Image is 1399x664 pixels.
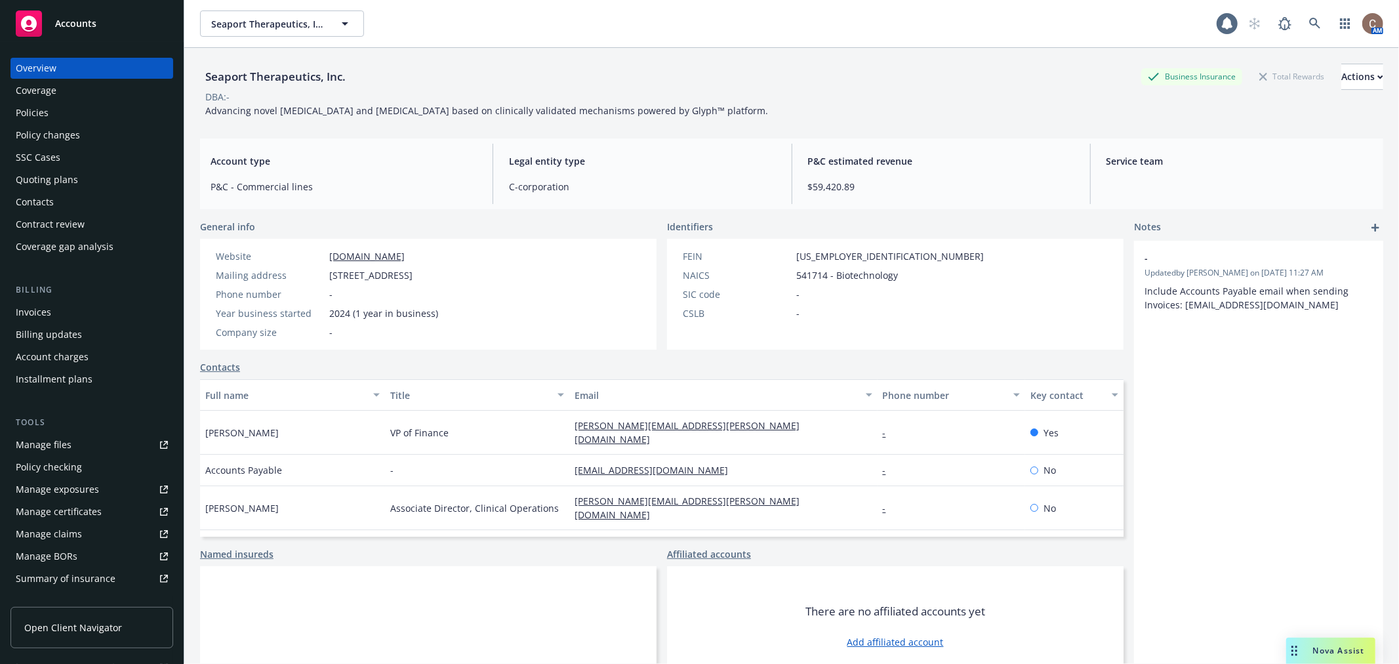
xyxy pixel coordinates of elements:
a: [EMAIL_ADDRESS][DOMAIN_NAME] [575,464,739,476]
a: Coverage [10,80,173,101]
a: Search [1302,10,1328,37]
span: - [796,306,800,320]
div: Manage files [16,434,71,455]
a: Report a Bug [1272,10,1298,37]
a: Summary of insurance [10,568,173,589]
a: Overview [10,58,173,79]
span: Advancing novel [MEDICAL_DATA] and [MEDICAL_DATA] based on clinically validated mechanisms powere... [205,104,768,117]
div: Year business started [216,306,324,320]
span: Notes [1134,220,1161,236]
div: Installment plans [16,369,92,390]
div: Coverage [16,80,56,101]
div: Policy checking [16,457,82,478]
div: Coverage gap analysis [16,236,113,257]
a: - [883,502,897,514]
div: Summary of insurance [16,568,115,589]
span: Identifiers [667,220,713,234]
a: - [883,426,897,439]
div: Company size [216,325,324,339]
span: $59,420.89 [808,180,1074,194]
a: Contract review [10,214,173,235]
span: No [1044,463,1056,477]
span: - [1145,251,1339,265]
span: Seaport Therapeutics, Inc. [211,17,325,31]
a: [DOMAIN_NAME] [329,250,405,262]
div: Business Insurance [1141,68,1242,85]
a: Invoices [10,302,173,323]
a: Coverage gap analysis [10,236,173,257]
span: Accounts [55,18,96,29]
a: Accounts [10,5,173,42]
a: Billing updates [10,324,173,345]
div: Invoices [16,302,51,323]
span: [US_EMPLOYER_IDENTIFICATION_NUMBER] [796,249,984,263]
div: Policy AI ingestions [16,591,100,612]
div: CSLB [683,306,791,320]
span: Account type [211,154,477,168]
span: There are no affiliated accounts yet [805,604,985,619]
div: Overview [16,58,56,79]
div: DBA: - [205,90,230,104]
div: Manage BORs [16,546,77,567]
a: Manage files [10,434,173,455]
div: Manage certificates [16,501,102,522]
div: Contract review [16,214,85,235]
div: SIC code [683,287,791,301]
span: 2024 (1 year in business) [329,306,438,320]
span: - [796,287,800,301]
span: Manage exposures [10,479,173,500]
a: Contacts [10,192,173,213]
div: Actions [1341,64,1383,89]
button: Seaport Therapeutics, Inc. [200,10,364,37]
a: Manage BORs [10,546,173,567]
span: - [390,463,394,477]
span: C-corporation [509,180,775,194]
span: - [329,287,333,301]
button: Phone number [878,379,1025,411]
a: Add affiliated account [847,635,944,649]
span: [PERSON_NAME] [205,501,279,515]
div: Mailing address [216,268,324,282]
div: Phone number [883,388,1005,402]
div: -Updatedby [PERSON_NAME] on [DATE] 11:27 AMInclude Accounts Payable email when sending Invoices: ... [1134,241,1383,322]
a: - [883,464,897,476]
div: Quoting plans [16,169,78,190]
div: FEIN [683,249,791,263]
a: Policies [10,102,173,123]
span: P&C - Commercial lines [211,180,477,194]
a: Switch app [1332,10,1358,37]
div: Billing updates [16,324,82,345]
span: [STREET_ADDRESS] [329,268,413,282]
div: Drag to move [1286,638,1303,664]
a: Start snowing [1242,10,1268,37]
span: Updated by [PERSON_NAME] on [DATE] 11:27 AM [1145,267,1373,279]
div: Contacts [16,192,54,213]
div: Email [575,388,857,402]
span: 541714 - Biotechnology [796,268,898,282]
img: photo [1362,13,1383,34]
div: NAICS [683,268,791,282]
button: Full name [200,379,385,411]
span: Accounts Payable [205,463,282,477]
a: Manage certificates [10,501,173,522]
a: [PERSON_NAME][EMAIL_ADDRESS][PERSON_NAME][DOMAIN_NAME] [575,495,800,521]
span: - [329,325,333,339]
a: [PERSON_NAME][EMAIL_ADDRESS][PERSON_NAME][DOMAIN_NAME] [575,419,800,446]
a: Named insureds [200,547,274,561]
button: Key contact [1025,379,1124,411]
div: Tools [10,416,173,429]
button: Actions [1341,64,1383,90]
a: Quoting plans [10,169,173,190]
div: Policy changes [16,125,80,146]
a: Policy AI ingestions [10,591,173,612]
div: Seaport Therapeutics, Inc. [200,68,351,85]
span: Open Client Navigator [24,621,122,634]
button: Nova Assist [1286,638,1375,664]
a: add [1368,220,1383,236]
span: No [1044,501,1056,515]
div: Key contact [1030,388,1104,402]
div: Phone number [216,287,324,301]
a: Policy changes [10,125,173,146]
span: P&C estimated revenue [808,154,1074,168]
div: Total Rewards [1253,68,1331,85]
